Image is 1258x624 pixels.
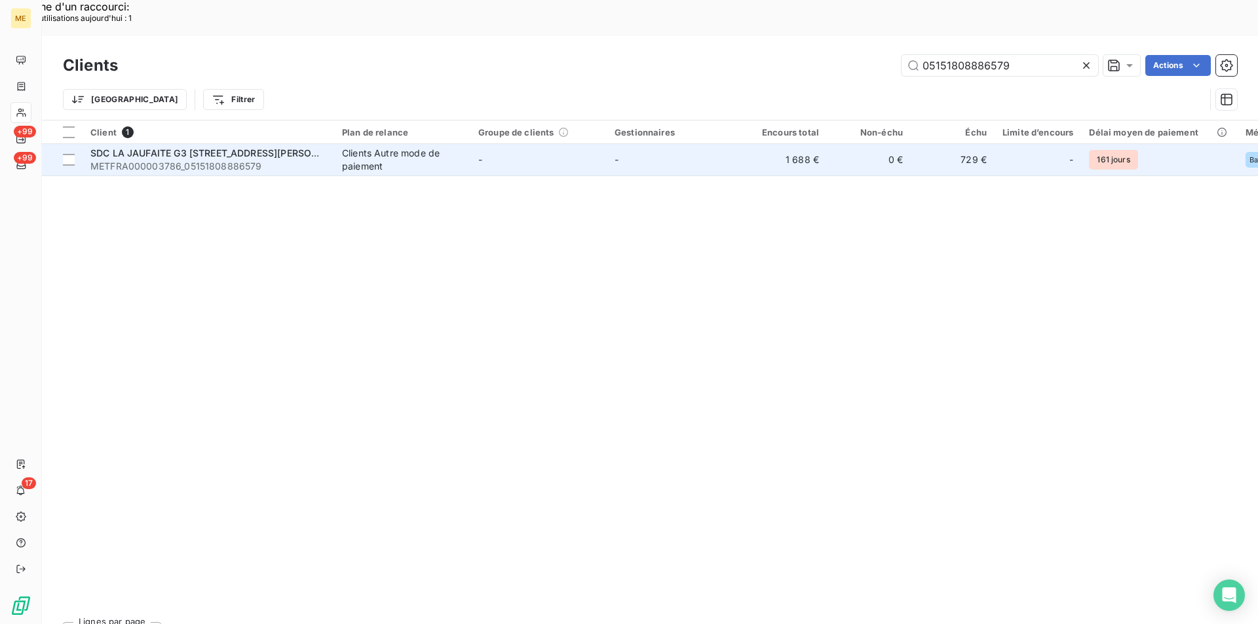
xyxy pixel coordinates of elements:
span: - [1069,153,1073,166]
div: Échu [919,127,987,138]
img: Logo LeanPay [10,595,31,616]
span: 1 [122,126,134,138]
div: Limite d’encours [1002,127,1073,138]
button: [GEOGRAPHIC_DATA] [63,89,187,110]
div: Open Intercom Messenger [1213,579,1245,611]
div: Délai moyen de paiement [1089,127,1229,138]
span: +99 [14,152,36,164]
span: - [615,154,619,165]
h3: Clients [63,54,118,77]
div: Clients Autre mode de paiement [342,147,463,173]
button: Filtrer [203,89,263,110]
span: Client [90,127,117,138]
td: 1 688 € [743,144,827,175]
input: Rechercher [902,55,1098,76]
td: 729 € [911,144,995,175]
span: - [478,154,482,165]
div: Encours total [751,127,819,138]
span: METFRA000003786_05151808886579 [90,160,326,173]
td: 0 € [827,144,911,175]
span: 17 [22,477,36,489]
button: Actions [1145,55,1211,76]
span: 161 jours [1089,150,1137,170]
span: Groupe de clients [478,127,554,138]
div: Plan de relance [342,127,463,138]
div: Gestionnaires [615,127,735,138]
span: SDC LA JAUFAITE G3 [STREET_ADDRESS][PERSON_NAME] [90,147,354,158]
span: +99 [14,126,36,138]
div: Non-échu [835,127,903,138]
